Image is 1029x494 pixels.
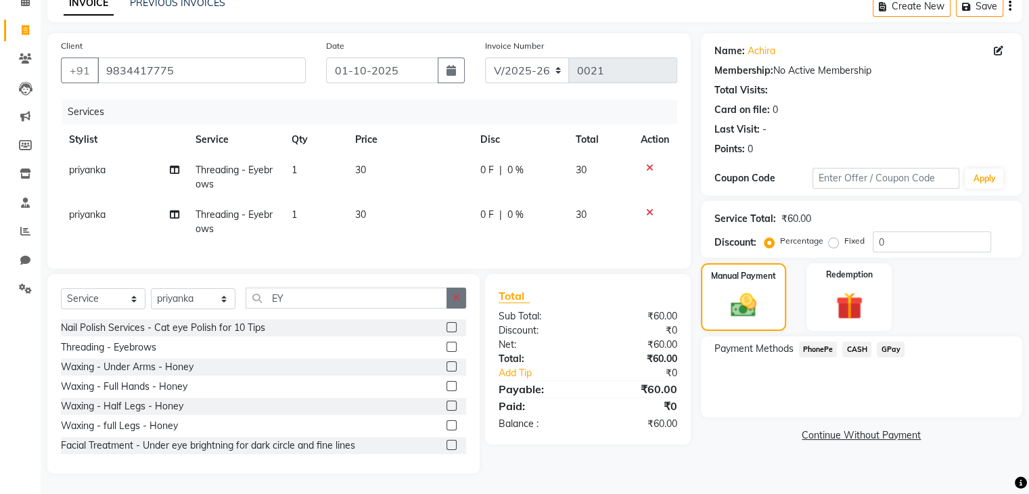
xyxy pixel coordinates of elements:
div: ₹60.00 [588,352,687,366]
div: Waxing - full Legs - Honey [61,419,178,433]
span: | [499,208,502,222]
div: Total Visits: [714,83,768,97]
div: Payable: [488,381,588,397]
th: Disc [472,125,568,155]
th: Price [347,125,472,155]
div: Sub Total: [488,309,588,323]
th: Total [568,125,633,155]
div: Net: [488,338,588,352]
input: Enter Offer / Coupon Code [813,168,960,189]
span: PhonePe [799,342,838,357]
div: 0 [748,142,753,156]
div: ₹0 [604,366,687,380]
div: Total: [488,352,588,366]
span: 0 F [480,208,494,222]
label: Redemption [826,269,873,281]
label: Fixed [844,235,865,247]
div: Threading - Eyebrows [61,340,156,355]
div: ₹60.00 [588,338,687,352]
th: Service [187,125,283,155]
th: Qty [283,125,347,155]
div: ₹60.00 [588,309,687,323]
div: ₹60.00 [781,212,811,226]
span: 30 [576,208,587,221]
div: Facial Treatment - Under eye brightning for dark circle and fine lines [61,439,355,453]
span: Threading - Eyebrows [196,164,273,190]
div: Last Visit: [714,122,760,137]
div: ₹0 [588,323,687,338]
th: Action [633,125,677,155]
span: 0 % [507,163,524,177]
div: No Active Membership [714,64,1009,78]
div: Membership: [714,64,773,78]
label: Client [61,40,83,52]
div: ₹60.00 [588,381,687,397]
button: +91 [61,58,99,83]
a: Continue Without Payment [704,428,1020,443]
div: Discount: [714,235,756,250]
div: Waxing - Under Arms - Honey [61,360,193,374]
div: Services [62,99,687,125]
span: Payment Methods [714,342,794,356]
div: Service Total: [714,212,776,226]
div: 0 [773,103,778,117]
div: ₹0 [588,398,687,414]
span: 30 [576,164,587,176]
label: Date [326,40,344,52]
button: Apply [965,169,1003,189]
span: GPay [877,342,905,357]
label: Invoice Number [485,40,544,52]
div: Nail Polish Services - Cat eye Polish for 10 Tips [61,321,265,335]
div: Waxing - Full Hands - Honey [61,380,187,394]
span: 1 [292,208,297,221]
span: 30 [355,164,366,176]
div: ₹60.00 [588,417,687,431]
span: 1 [292,164,297,176]
img: _gift.svg [827,289,871,323]
div: Waxing - Half Legs - Honey [61,399,183,413]
span: priyanka [69,208,106,221]
span: 0 F [480,163,494,177]
span: 30 [355,208,366,221]
span: 0 % [507,208,524,222]
div: - [762,122,767,137]
th: Stylist [61,125,187,155]
span: Threading - Eyebrows [196,208,273,235]
div: Points: [714,142,745,156]
span: | [499,163,502,177]
label: Manual Payment [711,270,776,282]
div: Paid: [488,398,588,414]
label: Percentage [780,235,823,247]
input: Search or Scan [246,288,447,309]
div: Discount: [488,323,588,338]
div: Balance : [488,417,588,431]
a: Achira [748,44,775,58]
span: CASH [842,342,871,357]
div: Name: [714,44,745,58]
img: _cash.svg [723,290,764,320]
span: priyanka [69,164,106,176]
input: Search by Name/Mobile/Email/Code [97,58,306,83]
a: Add Tip [488,366,604,380]
div: Card on file: [714,103,770,117]
div: Coupon Code [714,171,813,185]
span: Total [499,289,530,303]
